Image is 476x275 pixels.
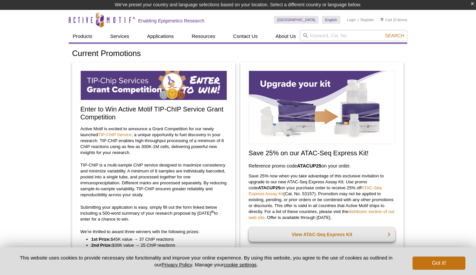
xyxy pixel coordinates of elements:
a: Resources [188,30,219,43]
a: Login [347,17,356,22]
h2: Enabling Epigenetics Research [138,18,204,24]
a: Privacy Policy [162,262,192,267]
a: Contact Us [229,30,261,43]
h2: Enter to Win Active Motif TIP-ChIP Service Grant Competition [80,105,227,121]
img: Save on ATAC-Seq Express Assay Kit [249,71,395,144]
p: Save 25% now when you take advantage of this exclusive invitation to upgrade to our new ATAC-Seq ... [249,173,395,221]
p: TIP-ChIP is a multi-sample ChIP service designed to maximize consistency and minimize variability... [80,162,227,198]
p: We’re thrilled to award three winners with the following prizes: [80,229,227,235]
button: Search [383,33,406,39]
a: Register [360,17,374,22]
a: distributor section of our web site [249,209,395,220]
li: | [358,16,359,24]
p: Active Motif is excited to announce a Grant Competition for our newly launched , a unique opportu... [80,126,227,156]
span: Search [385,33,404,38]
a: Applications [143,30,178,43]
li: $45K value → 37 ChIP reactions [91,236,220,242]
sup: th [211,209,214,213]
a: [GEOGRAPHIC_DATA] [274,16,319,24]
a: View ATAC-Seq Express Kit [249,227,395,242]
button: cookie settings [224,262,257,267]
img: Your Cart [380,18,383,21]
li: (0 items) [380,16,407,24]
a: TIP-ChIP Service [98,132,132,137]
a: English [322,16,340,24]
a: About Us [272,30,300,43]
h3: Reference promo code on your order. [249,162,395,170]
li: $30K value → 25 ChIP reactions [91,242,220,248]
a: Products [69,30,96,43]
strong: 1st Prize: [91,237,111,242]
h1: Current Promotions [72,49,404,59]
p: This website uses cookies to provide necessary site functionality and improve your online experie... [11,254,402,268]
a: Services [106,30,133,43]
a: Cart [380,17,392,22]
p: Submitting your application is easy, simply fill out the form linked below including a 500-word s... [80,204,227,222]
button: Got it! [413,257,465,270]
h2: Save 25% on our ATAC-Seq Express Kit! [249,149,395,157]
strong: 2nd Prize: [91,243,112,248]
input: Keyword, Cat. No. [300,30,407,41]
img: TIP-ChIP Service Grant Competition [80,71,227,100]
strong: ATACUP25 [258,185,281,190]
strong: ATACUP25 [297,163,321,168]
